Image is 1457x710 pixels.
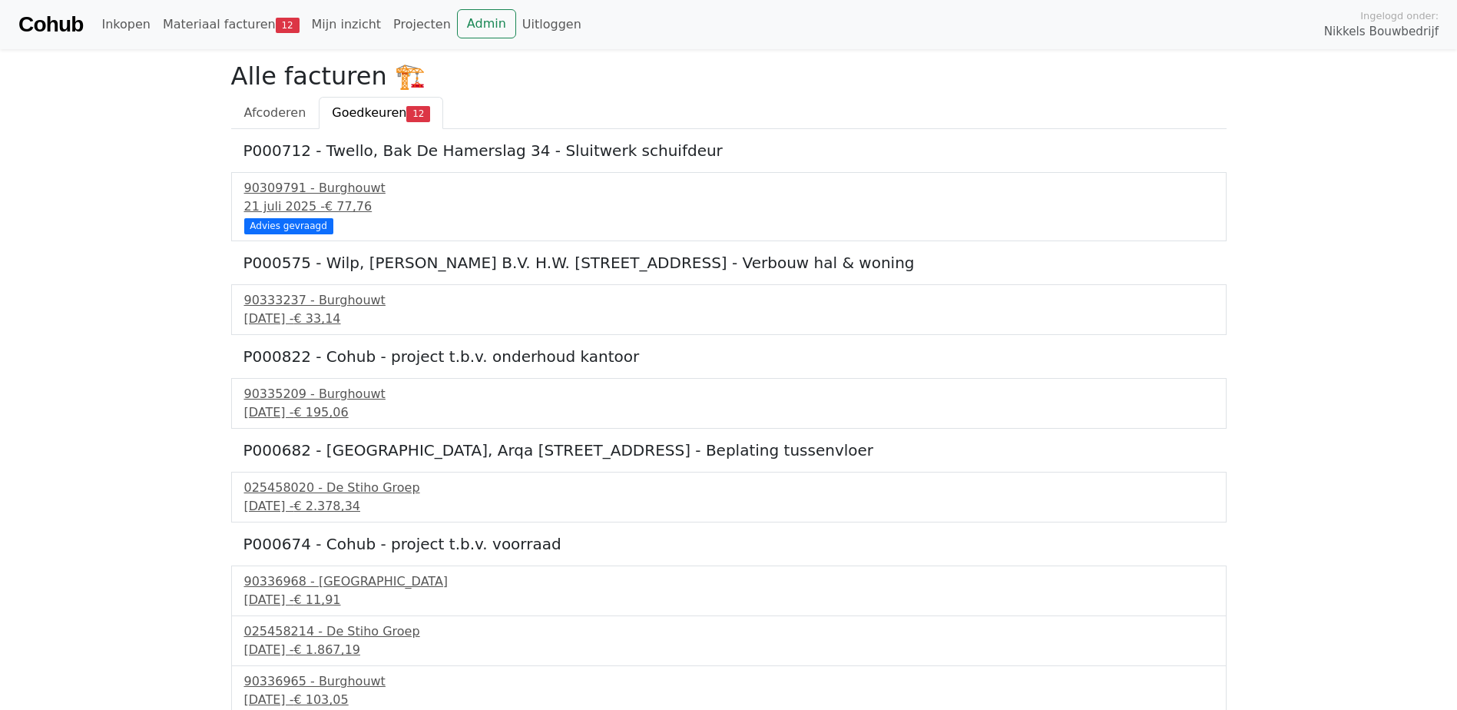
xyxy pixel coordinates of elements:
[95,9,156,40] a: Inkopen
[243,535,1214,553] h5: P000674 - Cohub - project t.b.v. voorraad
[293,692,348,707] span: € 103,05
[244,385,1214,422] a: 90335209 - Burghouwt[DATE] -€ 195,06
[244,641,1214,659] div: [DATE] -
[244,691,1214,709] div: [DATE] -
[293,499,360,513] span: € 2.378,34
[243,347,1214,366] h5: P000822 - Cohub - project t.b.v. onderhoud kantoor
[1324,23,1439,41] span: Nikkels Bouwbedrijf
[332,105,406,120] span: Goedkeuren
[244,218,333,234] div: Advies gevraagd
[406,106,430,121] span: 12
[244,672,1214,691] div: 90336965 - Burghouwt
[157,9,306,40] a: Materiaal facturen12
[244,572,1214,591] div: 90336968 - [GEOGRAPHIC_DATA]
[244,591,1214,609] div: [DATE] -
[387,9,457,40] a: Projecten
[244,179,1214,197] div: 90309791 - Burghouwt
[293,405,348,420] span: € 195,06
[244,291,1214,310] div: 90333237 - Burghouwt
[457,9,516,38] a: Admin
[231,97,320,129] a: Afcoderen
[244,479,1214,516] a: 025458020 - De Stiho Groep[DATE] -€ 2.378,34
[244,622,1214,659] a: 025458214 - De Stiho Groep[DATE] -€ 1.867,19
[231,61,1227,91] h2: Alle facturen 🏗️
[243,441,1214,460] h5: P000682 - [GEOGRAPHIC_DATA], Arqa [STREET_ADDRESS] - Beplating tussenvloer
[18,6,83,43] a: Cohub
[243,141,1214,160] h5: P000712 - Twello, Bak De Hamerslag 34 - Sluitwerk schuifdeur
[293,592,340,607] span: € 11,91
[319,97,443,129] a: Goedkeuren12
[244,572,1214,609] a: 90336968 - [GEOGRAPHIC_DATA][DATE] -€ 11,91
[243,254,1214,272] h5: P000575 - Wilp, [PERSON_NAME] B.V. H.W. [STREET_ADDRESS] - Verbouw hal & woning
[244,197,1214,216] div: 21 juli 2025 -
[244,291,1214,328] a: 90333237 - Burghouwt[DATE] -€ 33,14
[244,105,306,120] span: Afcoderen
[325,199,372,214] span: € 77,76
[293,311,340,326] span: € 33,14
[244,497,1214,516] div: [DATE] -
[244,385,1214,403] div: 90335209 - Burghouwt
[1360,8,1439,23] span: Ingelogd onder:
[244,179,1214,232] a: 90309791 - Burghouwt21 juli 2025 -€ 77,76 Advies gevraagd
[244,672,1214,709] a: 90336965 - Burghouwt[DATE] -€ 103,05
[276,18,300,33] span: 12
[306,9,388,40] a: Mijn inzicht
[244,310,1214,328] div: [DATE] -
[293,642,360,657] span: € 1.867,19
[516,9,588,40] a: Uitloggen
[244,622,1214,641] div: 025458214 - De Stiho Groep
[244,403,1214,422] div: [DATE] -
[244,479,1214,497] div: 025458020 - De Stiho Groep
